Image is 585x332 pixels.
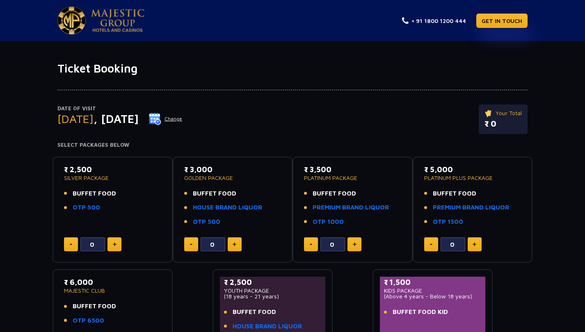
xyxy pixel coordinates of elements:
[384,277,481,288] p: ₹ 1,500
[233,322,302,331] a: HOUSE BRAND LIQUOR
[484,109,522,118] p: Your Total
[184,175,281,181] p: GOLDEN PACKAGE
[304,175,401,181] p: PLATINUM PACKAGE
[313,203,389,212] a: PREMIUM BRAND LIQUOR
[224,288,321,293] p: YOUTH PACKAGE
[430,244,432,245] img: minus
[64,175,161,181] p: SILVER PACKAGE
[193,203,262,212] a: HOUSE BRAND LIQUOR
[64,277,161,288] p: ₹ 6,000
[193,217,220,227] a: OTP 500
[57,142,528,148] h4: Select Packages Below
[484,118,522,130] p: ₹ 0
[193,189,236,198] span: BUFFET FOOD
[57,112,94,125] span: [DATE]
[64,288,161,293] p: MAJESTIC CLUB
[184,164,281,175] p: ₹ 3,000
[64,164,161,175] p: ₹ 2,500
[57,105,183,113] p: Date of Visit
[304,164,401,175] p: ₹ 3,500
[484,109,493,118] img: ticket
[73,203,100,212] a: OTP 500
[384,288,481,293] p: KIDS PACKAGE
[190,244,192,245] img: minus
[113,242,117,246] img: plus
[233,242,236,246] img: plus
[384,293,481,299] p: (Above 4 years - Below 18 years)
[433,189,476,198] span: BUFFET FOOD
[433,203,509,212] a: PREMIUM BRAND LIQUOR
[313,189,356,198] span: BUFFET FOOD
[424,175,521,181] p: PLATINUM PLUS PACKAGE
[57,7,86,34] img: Majestic Pride
[424,164,521,175] p: ₹ 5,000
[73,302,116,311] span: BUFFET FOOD
[57,61,528,75] h1: Ticket Booking
[224,293,321,299] p: (18 years - 21 years)
[91,9,144,32] img: Majestic Pride
[70,244,72,245] img: minus
[476,14,528,28] a: GET IN TOUCH
[402,16,466,25] a: + 91 1800 1200 444
[73,189,116,198] span: BUFFET FOOD
[149,112,183,125] button: Change
[224,277,321,288] p: ₹ 2,500
[73,316,104,325] a: OTP 6500
[393,307,448,317] span: BUFFET FOOD KID
[353,242,356,246] img: plus
[433,217,463,227] a: OTP 1500
[310,244,312,245] img: minus
[94,112,139,125] span: , [DATE]
[233,307,276,317] span: BUFFET FOOD
[473,242,476,246] img: plus
[313,217,344,227] a: OTP 1000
